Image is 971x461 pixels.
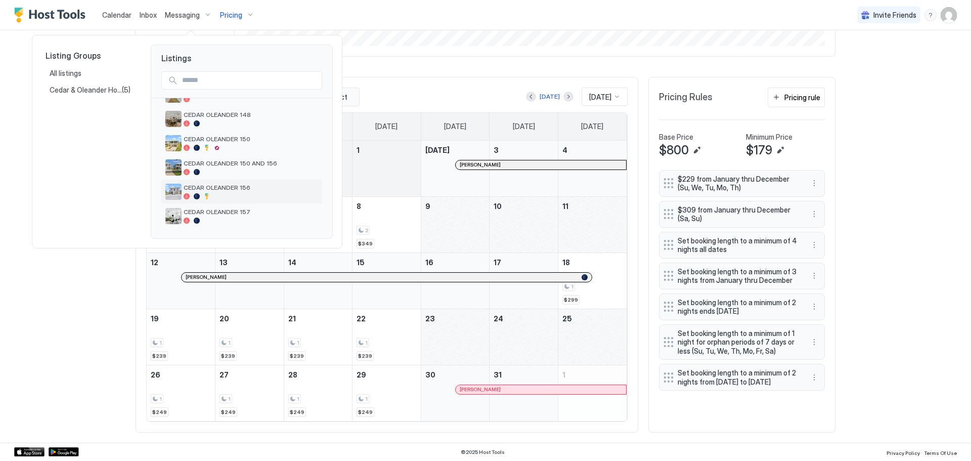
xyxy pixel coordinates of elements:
[122,86,130,95] span: (5)
[46,51,135,61] span: Listing Groups
[165,111,182,127] div: listing image
[184,208,318,216] span: CEDAR OLEANDER 157
[151,45,332,63] span: Listings
[165,208,182,224] div: listing image
[50,86,122,95] span: Cedar & Oleander Homes
[178,72,322,89] input: Input Field
[50,69,83,78] span: All listings
[184,184,318,191] span: CEDAR OLEANDER 156
[184,159,318,167] span: CEDAR OLEANDER 150 AND 156
[165,159,182,176] div: listing image
[165,184,182,200] div: listing image
[184,111,318,118] span: CEDAR OLEANDER 148
[184,135,318,143] span: CEDAR OLEANDER 150
[165,135,182,151] div: listing image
